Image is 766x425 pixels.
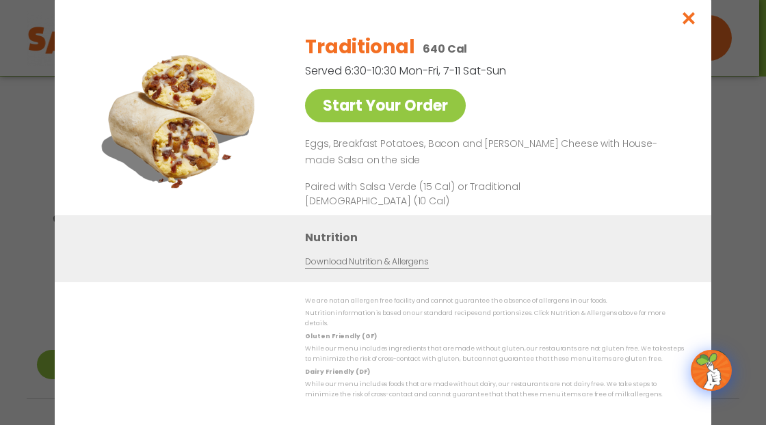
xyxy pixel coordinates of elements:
[692,351,730,389] img: wpChatIcon
[305,229,691,246] h3: Nutrition
[305,33,414,61] h2: Traditional
[305,332,376,340] strong: Gluten Friendly (GF)
[305,296,684,306] p: We are not an allergen free facility and cannot guarantee the absence of allergens in our foods.
[423,40,467,57] p: 640 Cal
[305,62,613,79] p: Served 6:30-10:30 Mon-Fri, 7-11 Sat-Sun
[305,89,466,122] a: Start Your Order
[305,136,678,169] p: Eggs, Breakfast Potatoes, Bacon and [PERSON_NAME] Cheese with House-made Salsa on the side
[85,23,277,215] img: Featured product photo for Traditional
[305,256,428,269] a: Download Nutrition & Allergens
[305,180,558,208] p: Paired with Salsa Verde (15 Cal) or Traditional [DEMOGRAPHIC_DATA] (10 Cal)
[305,344,684,365] p: While our menu includes ingredients that are made without gluten, our restaurants are not gluten ...
[305,308,684,329] p: Nutrition information is based on our standard recipes and portion sizes. Click Nutrition & Aller...
[305,368,369,376] strong: Dairy Friendly (DF)
[305,379,684,400] p: While our menu includes foods that are made without dairy, our restaurants are not dairy free. We...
